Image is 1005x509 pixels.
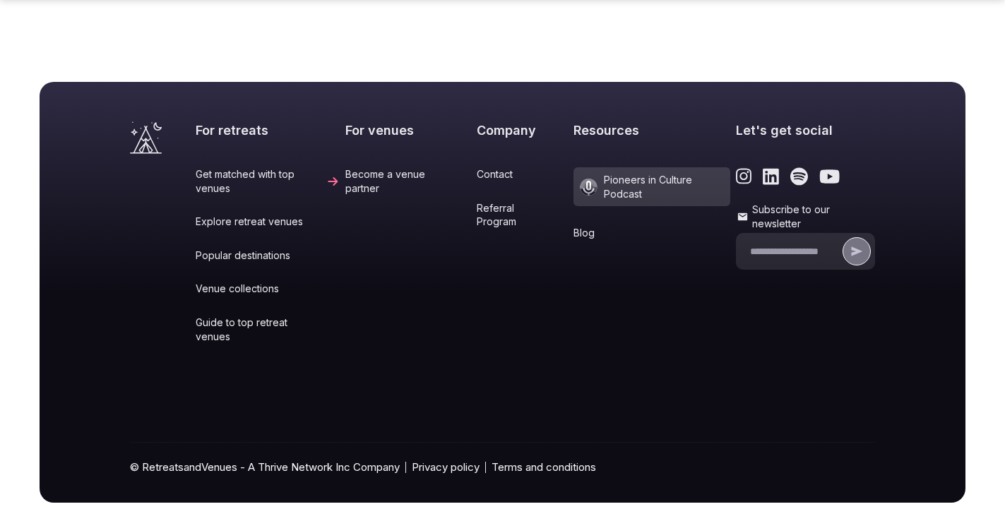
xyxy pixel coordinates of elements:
[345,121,471,139] h2: For venues
[477,121,568,139] h2: Company
[736,121,875,139] h2: Let's get social
[345,167,471,195] a: Become a venue partner
[130,121,162,154] a: Visit the homepage
[790,167,808,186] a: Link to the retreats and venues Spotify page
[130,443,875,503] div: © RetreatsandVenues - A Thrive Network Inc Company
[196,248,340,263] a: Popular destinations
[196,121,340,139] h2: For retreats
[477,201,568,229] a: Referral Program
[573,167,730,206] a: Pioneers in Culture Podcast
[736,203,875,230] label: Subscribe to our newsletter
[492,460,596,474] a: Terms and conditions
[573,226,730,240] a: Blog
[819,167,840,186] a: Link to the retreats and venues Youtube page
[196,282,340,296] a: Venue collections
[196,167,340,195] a: Get matched with top venues
[196,316,340,343] a: Guide to top retreat venues
[477,167,568,181] a: Contact
[412,460,480,474] a: Privacy policy
[573,121,730,139] h2: Resources
[736,167,752,186] a: Link to the retreats and venues Instagram page
[196,215,340,229] a: Explore retreat venues
[763,167,779,186] a: Link to the retreats and venues LinkedIn page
